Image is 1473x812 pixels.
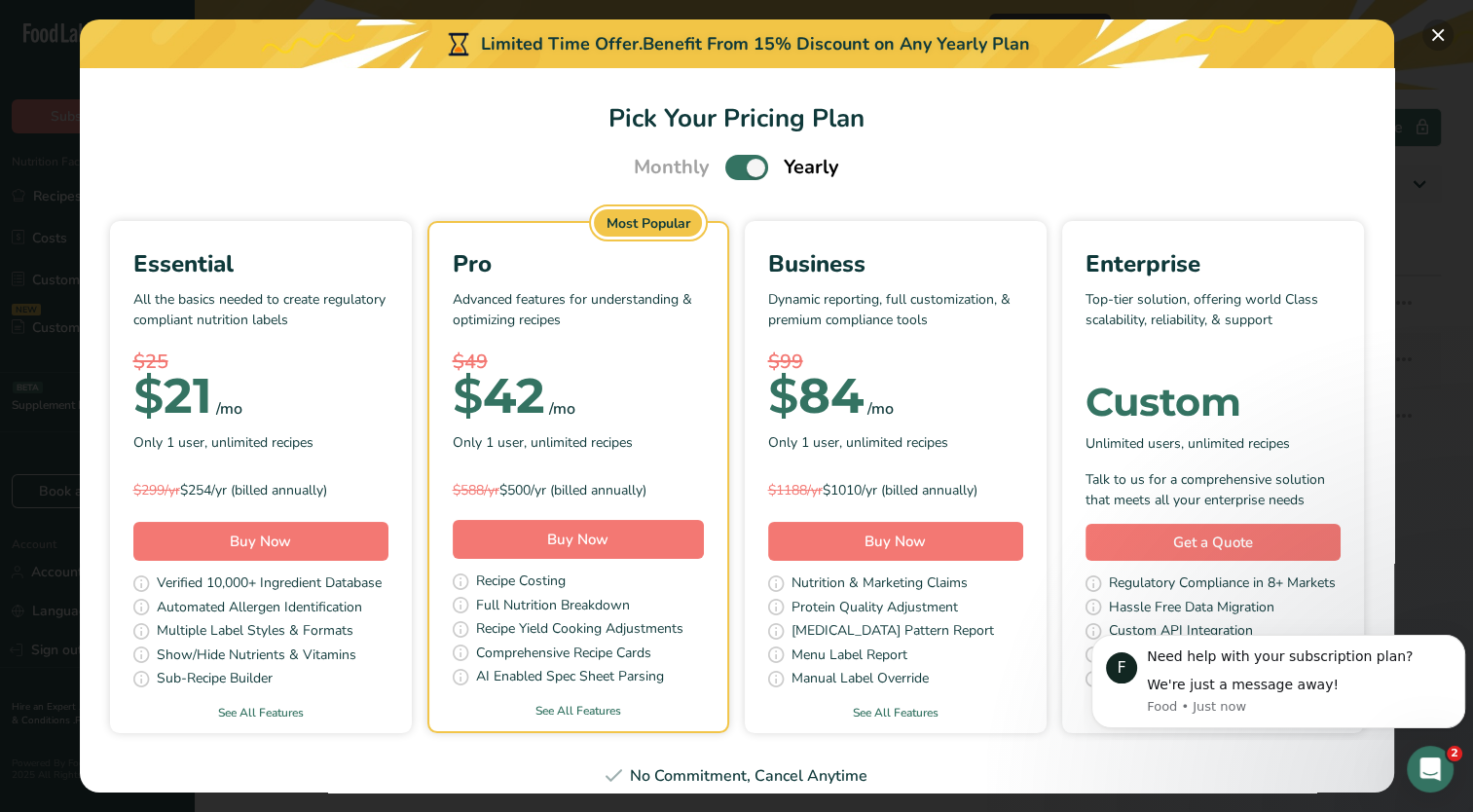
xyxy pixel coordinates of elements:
[216,397,242,421] div: /mo
[768,432,948,453] span: Only 1 user, unlimited recipes
[792,572,968,597] span: Nutrition & Marketing Claims
[476,618,683,643] span: Recipe Yield Cooking Adjustments
[1086,524,1341,562] a: Get a Quote
[784,153,839,182] span: Yearly
[768,289,1023,348] p: Dynamic reporting, full customization, & premium compliance tools
[1086,383,1341,422] div: Custom
[867,397,894,421] div: /mo
[476,643,651,667] span: Comprehensive Recipe Cards
[133,481,180,499] span: $299/yr
[133,480,388,500] div: $254/yr (billed annually)
[453,520,704,559] button: Buy Now
[792,620,994,645] span: [MEDICAL_DATA] Pattern Report
[453,480,704,500] div: $500/yr (billed annually)
[547,530,608,549] span: Buy Now
[792,668,929,692] span: Manual Label Override
[1086,289,1341,348] p: Top-tier solution, offering world Class scalability, reliability, & support
[133,432,313,453] span: Only 1 user, unlimited recipes
[453,481,499,499] span: $588/yr
[453,377,545,416] div: 42
[230,532,291,551] span: Buy Now
[157,572,382,597] span: Verified 10,000+ Ingredient Database
[1086,469,1341,510] div: Talk to us for a comprehensive solution that meets all your enterprise needs
[157,620,353,645] span: Multiple Label Styles & Formats
[768,522,1023,561] button: Buy Now
[1173,532,1253,554] span: Get a Quote
[865,532,926,551] span: Buy Now
[634,153,710,182] span: Monthly
[476,571,566,595] span: Recipe Costing
[133,366,164,425] span: $
[133,522,388,561] button: Buy Now
[549,397,575,421] div: /mo
[768,377,864,416] div: 84
[1084,617,1473,740] iframe: Intercom notifications message
[110,704,412,721] a: See All Features
[157,597,362,621] span: Automated Allergen Identification
[1062,704,1364,721] a: See All Features
[745,704,1047,721] a: See All Features
[594,209,703,237] div: Most Popular
[1109,572,1336,597] span: Regulatory Compliance in 8+ Markets
[643,31,1030,57] div: Benefit From 15% Discount on Any Yearly Plan
[1086,246,1341,281] div: Enterprise
[80,19,1394,68] div: Limited Time Offer.
[103,99,1371,137] h1: Pick Your Pricing Plan
[453,366,483,425] span: $
[768,480,1023,500] div: $1010/yr (billed annually)
[1447,746,1462,761] span: 2
[103,764,1371,788] div: No Commitment, Cancel Anytime
[133,377,212,416] div: 21
[768,348,1023,377] div: $99
[1407,746,1454,793] iframe: Intercom live chat
[476,666,664,690] span: AI Enabled Spec Sheet Parsing
[133,289,388,348] p: All the basics needed to create regulatory compliant nutrition labels
[453,289,704,348] p: Advanced features for understanding & optimizing recipes
[1086,433,1290,454] span: Unlimited users, unlimited recipes
[476,595,630,619] span: Full Nutrition Breakdown
[133,348,388,377] div: $25
[453,348,704,377] div: $49
[453,432,633,453] span: Only 1 user, unlimited recipes
[429,702,727,720] a: See All Features
[1109,597,1274,621] span: Hassle Free Data Migration
[157,645,356,669] span: Show/Hide Nutrients & Vitamins
[768,481,823,499] span: $1188/yr
[792,597,958,621] span: Protein Quality Adjustment
[768,246,1023,281] div: Business
[133,246,388,281] div: Essential
[792,645,907,669] span: Menu Label Report
[157,668,273,692] span: Sub-Recipe Builder
[768,366,798,425] span: $
[453,246,704,281] div: Pro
